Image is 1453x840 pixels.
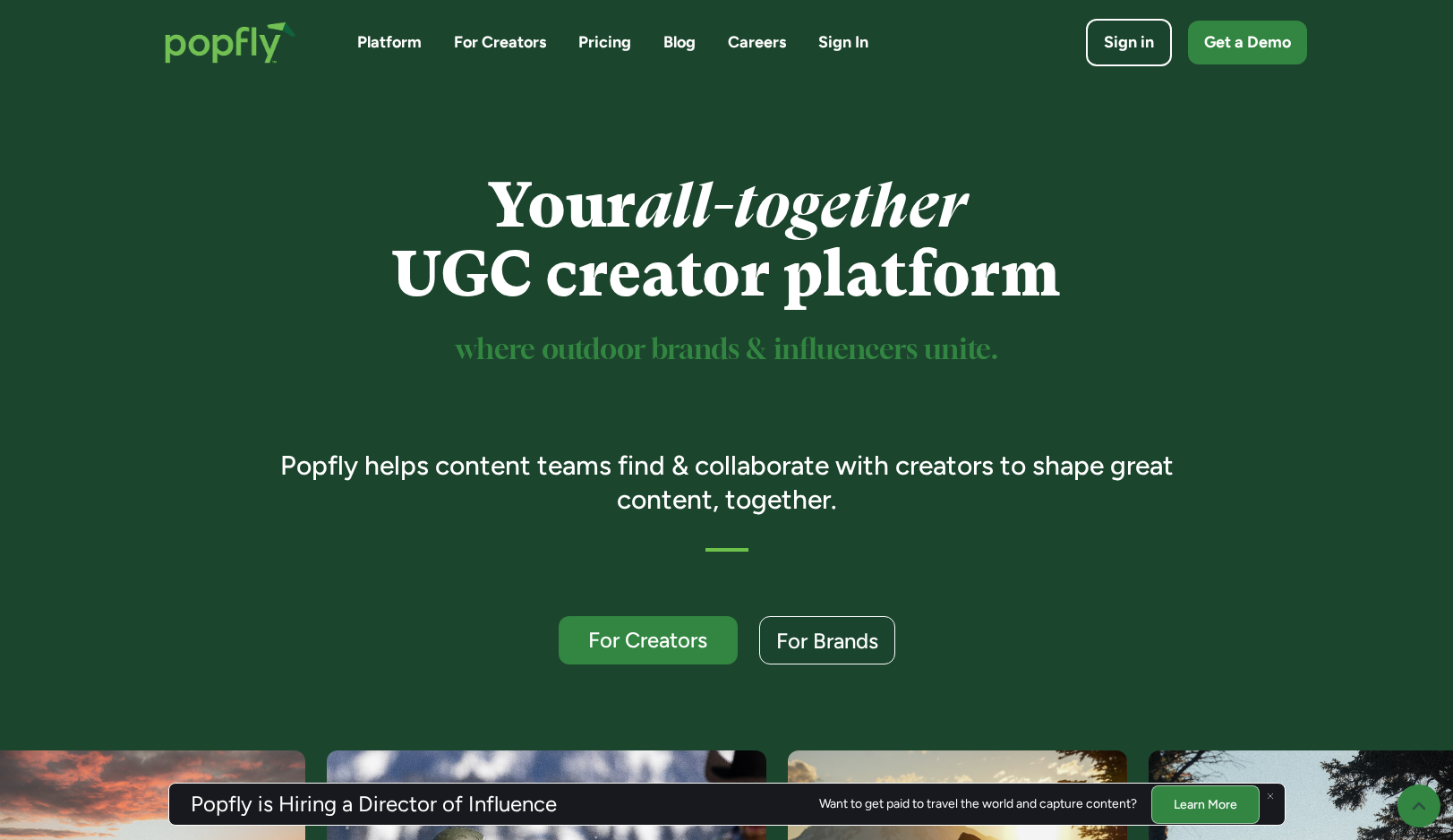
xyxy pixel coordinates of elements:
a: Platform [357,31,422,54]
a: Blog [663,31,696,54]
div: For Brands [776,630,878,652]
a: Pricing [578,31,631,54]
h3: Popfly helps content teams find & collaborate with creators to shape great content, together. [254,449,1199,516]
div: For Creators [575,629,722,651]
a: Learn More [1151,784,1260,823]
h1: Your UGC creator platform [254,171,1199,309]
div: Want to get paid to travel the world and capture content? [819,797,1137,811]
a: Sign in [1086,19,1172,66]
a: Get a Demo [1188,21,1307,64]
div: Sign in [1104,31,1154,54]
a: Sign In [818,31,868,54]
a: For Creators [559,616,738,664]
a: Careers [728,31,786,54]
a: home [147,4,314,81]
a: For Brands [759,616,895,664]
em: all-together [636,169,966,242]
h3: Popfly is Hiring a Director of Influence [191,793,557,815]
a: For Creators [454,31,546,54]
div: Get a Demo [1204,31,1291,54]
sup: where outdoor brands & influencers unite. [456,337,998,364]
